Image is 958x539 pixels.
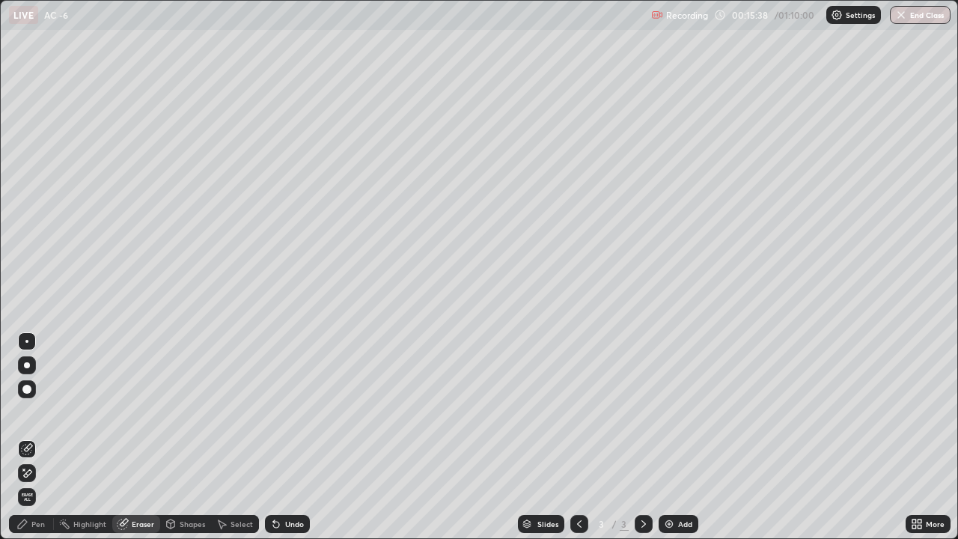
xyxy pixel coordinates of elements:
div: More [926,520,945,528]
div: Add [678,520,692,528]
div: / [612,520,617,529]
img: add-slide-button [663,518,675,530]
div: 3 [620,517,629,531]
div: Slides [537,520,558,528]
img: end-class-cross [895,9,907,21]
div: Undo [285,520,304,528]
img: recording.375f2c34.svg [651,9,663,21]
div: 3 [594,520,609,529]
p: AC -6 [44,9,68,21]
img: class-settings-icons [831,9,843,21]
div: Highlight [73,520,106,528]
div: Eraser [132,520,154,528]
p: Recording [666,10,708,21]
div: Shapes [180,520,205,528]
div: Pen [31,520,45,528]
p: Settings [846,11,875,19]
button: End Class [890,6,951,24]
p: LIVE [13,9,34,21]
div: Select [231,520,253,528]
span: Erase all [19,493,35,502]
